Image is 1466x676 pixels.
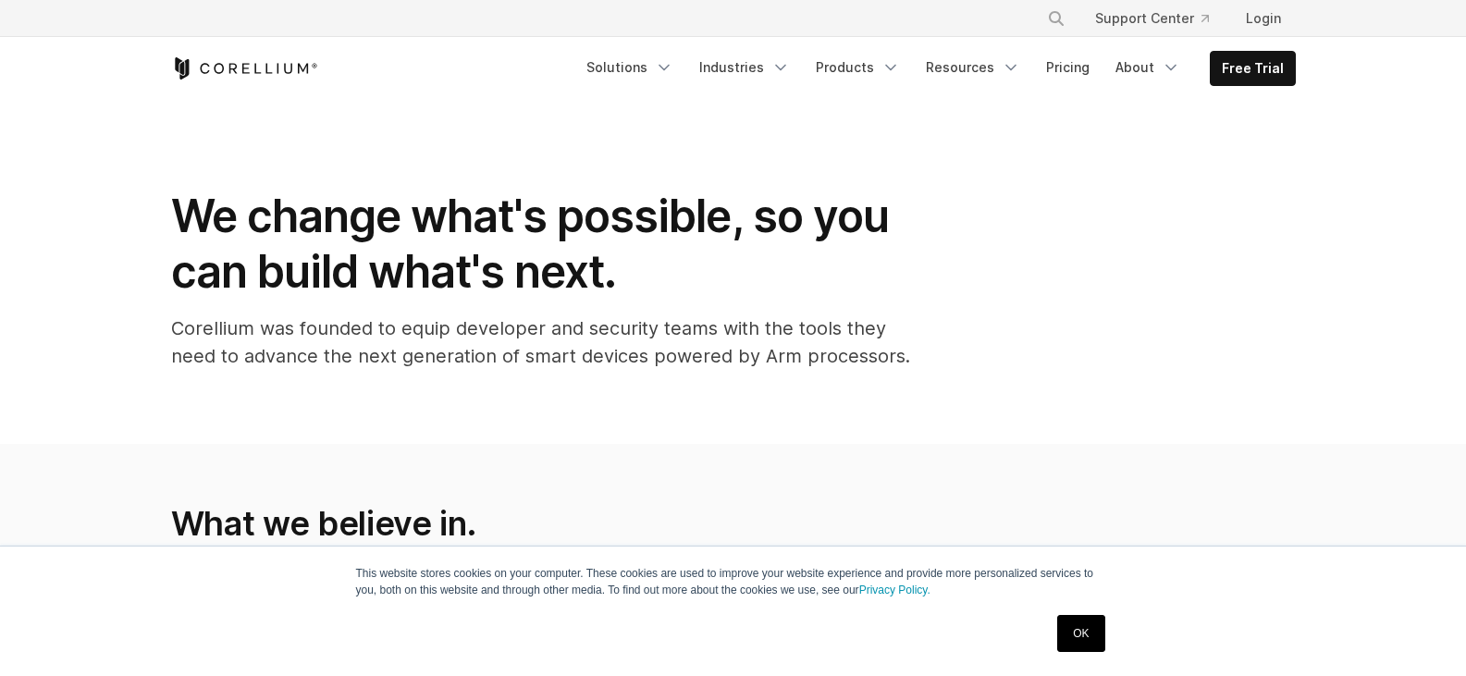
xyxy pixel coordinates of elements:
[805,51,911,84] a: Products
[171,57,318,80] a: Corellium Home
[575,51,684,84] a: Solutions
[1231,2,1296,35] a: Login
[575,51,1296,86] div: Navigation Menu
[171,503,908,544] h2: What we believe in.
[859,584,930,596] a: Privacy Policy.
[1104,51,1191,84] a: About
[1211,52,1295,85] a: Free Trial
[688,51,801,84] a: Industries
[171,189,911,300] h1: We change what's possible, so you can build what's next.
[171,314,911,370] p: Corellium was founded to equip developer and security teams with the tools they need to advance t...
[1035,51,1101,84] a: Pricing
[356,565,1111,598] p: This website stores cookies on your computer. These cookies are used to improve your website expe...
[1040,2,1073,35] button: Search
[1025,2,1296,35] div: Navigation Menu
[1057,615,1104,652] a: OK
[915,51,1031,84] a: Resources
[1080,2,1224,35] a: Support Center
